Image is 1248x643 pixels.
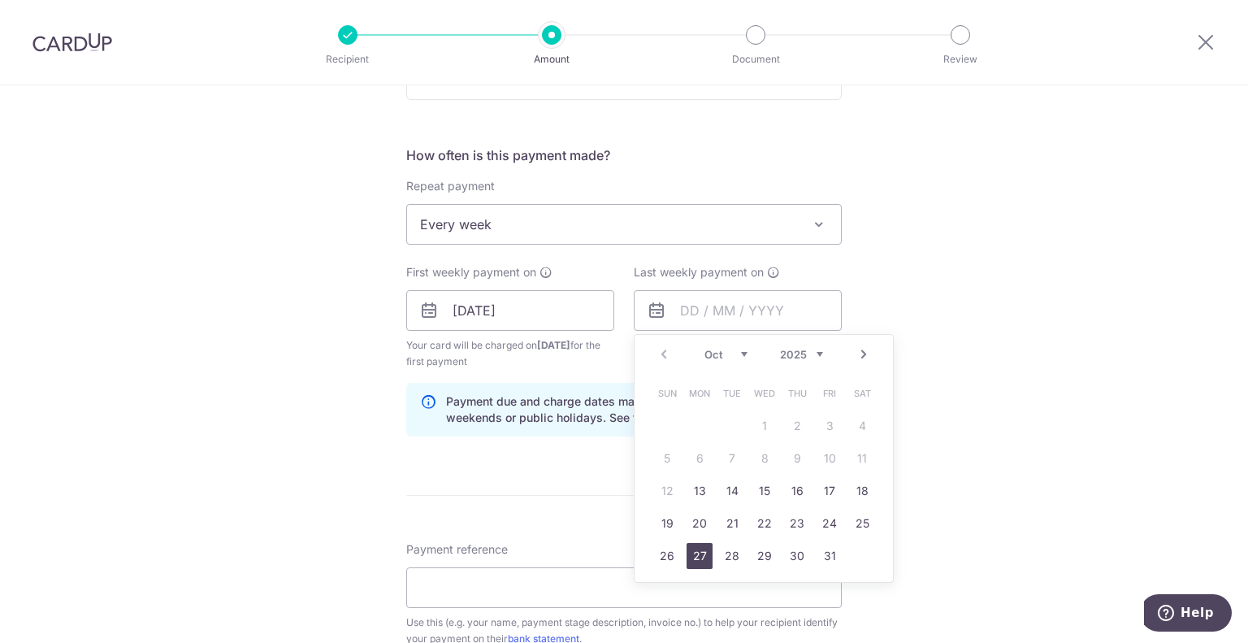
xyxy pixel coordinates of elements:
a: 26 [654,543,680,569]
p: Payment due and charge dates may be adjusted if it falls on weekends or public holidays. See fina... [446,393,828,426]
a: 13 [687,478,713,504]
a: 14 [719,478,745,504]
iframe: Opens a widget where you can find more information [1144,594,1232,635]
span: Every week [406,204,842,245]
p: Amount [492,51,612,67]
span: Thursday [784,380,810,406]
span: Every week [407,205,841,244]
p: Review [900,51,1020,67]
span: Monday [687,380,713,406]
a: 16 [784,478,810,504]
a: 28 [719,543,745,569]
a: 18 [849,478,875,504]
input: DD / MM / YYYY [634,290,842,331]
a: 27 [687,543,713,569]
label: Repeat payment [406,178,495,194]
a: 23 [784,510,810,537]
a: 19 [654,510,680,537]
a: 24 [817,510,843,537]
a: 20 [687,510,713,537]
a: Next [854,345,873,364]
span: Wednesday [752,380,778,406]
span: First weekly payment on [406,264,536,280]
span: [DATE] [537,339,570,351]
span: Tuesday [719,380,745,406]
span: Your card will be charged on [406,337,614,370]
a: 15 [752,478,778,504]
span: Sunday [654,380,680,406]
a: 25 [849,510,875,537]
span: Payment reference [406,541,508,558]
span: Last weekly payment on [634,264,764,280]
span: Saturday [849,380,875,406]
a: 21 [719,510,745,537]
img: CardUp [32,33,112,52]
a: 29 [752,543,778,569]
span: Friday [817,380,843,406]
input: DD / MM / YYYY [406,290,614,331]
h5: How often is this payment made? [406,146,842,165]
a: 17 [817,478,843,504]
a: 31 [817,543,843,569]
p: Document [695,51,816,67]
p: Recipient [288,51,408,67]
a: 30 [784,543,810,569]
a: 22 [752,510,778,537]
